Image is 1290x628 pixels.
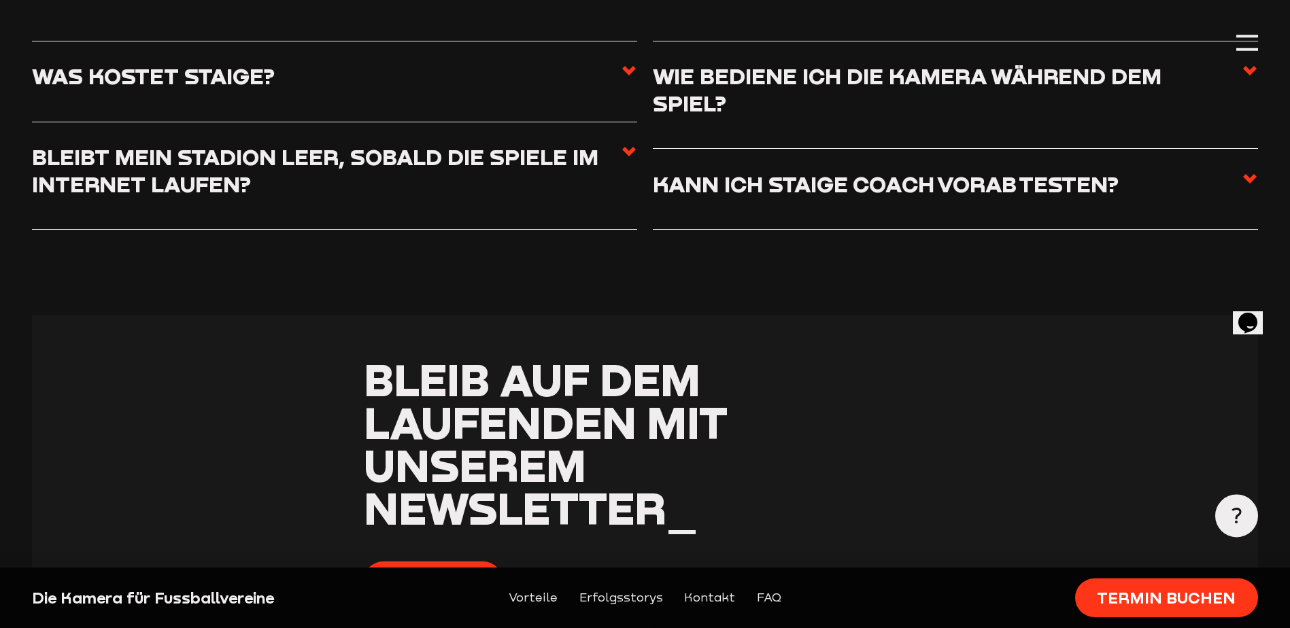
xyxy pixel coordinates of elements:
a: FAQ [757,589,781,608]
span: Newsletter_ [364,481,698,534]
a: Termin buchen [1075,578,1258,617]
a: Kontakt [684,589,735,608]
span: Bleib auf dem Laufenden mit unserem [364,353,728,491]
a: Erfolgsstorys [579,589,663,608]
h3: Kann ich Staige Coach vorab testen? [653,171,1140,197]
h3: Was kostet Staige? [32,63,296,89]
h3: Wie bediene ich die Kamera während dem Spiel? [653,63,1241,116]
iframe: chat widget [1233,294,1276,334]
a: Vorteile [509,589,558,608]
h3: Bleibt mein Stadion leer, sobald die Spiele im Internet laufen? [32,143,620,197]
button: Anmelden [364,561,503,600]
div: Die Kamera für Fussballvereine [32,587,326,608]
